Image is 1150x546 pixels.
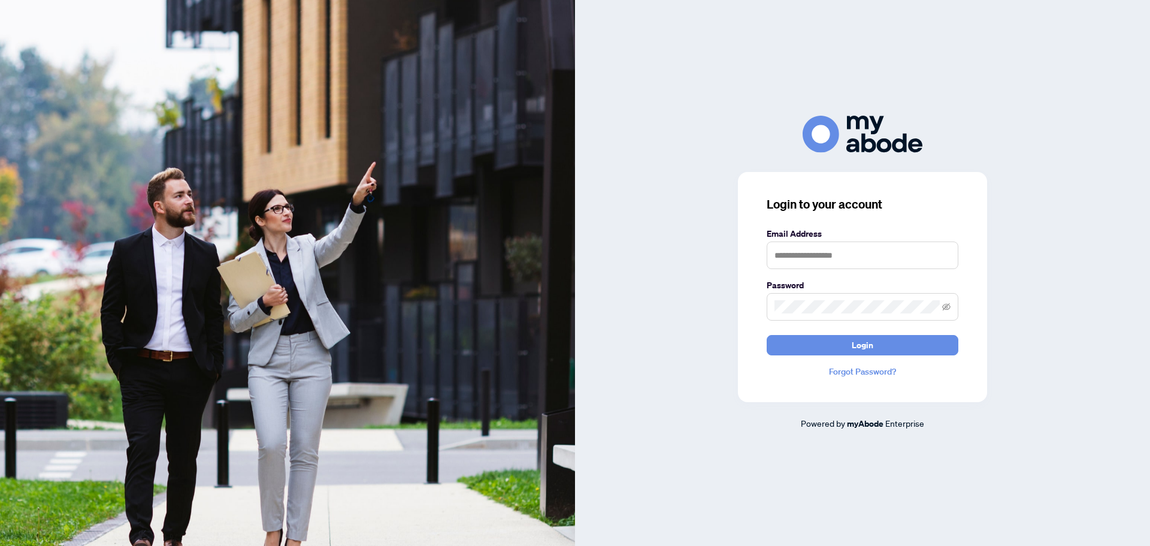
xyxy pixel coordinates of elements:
[801,418,845,429] span: Powered by
[767,279,958,292] label: Password
[767,196,958,213] h3: Login to your account
[852,336,873,355] span: Login
[767,335,958,355] button: Login
[767,365,958,378] a: Forgot Password?
[847,417,883,430] a: myAbode
[942,303,951,311] span: eye-invisible
[885,418,924,429] span: Enterprise
[803,116,922,152] img: ma-logo
[767,227,958,240] label: Email Address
